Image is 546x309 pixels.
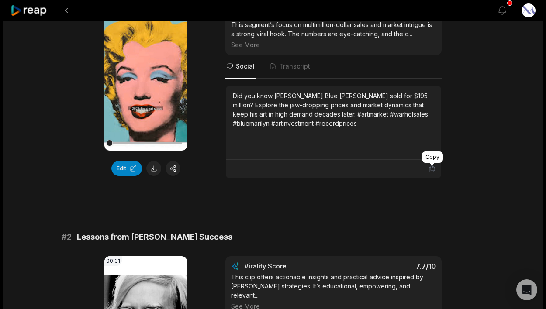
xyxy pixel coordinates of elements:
[233,91,434,128] div: Did you know [PERSON_NAME] Blue [PERSON_NAME] sold for $195 million? Explore the jaw-dropping pri...
[104,4,187,151] video: Your browser does not support mp4 format.
[342,262,436,271] div: 7.7 /10
[231,40,436,49] div: See More
[244,262,338,271] div: Virality Score
[77,231,232,243] span: Lessons from [PERSON_NAME] Success
[279,62,310,71] span: Transcript
[231,20,436,49] div: This segment’s focus on multimillion-dollar sales and market intrigue is a strong viral hook. The...
[62,231,72,243] span: # 2
[225,55,442,79] nav: Tabs
[111,161,142,176] button: Edit
[516,279,537,300] div: Open Intercom Messenger
[236,62,255,71] span: Social
[422,151,443,163] div: Copy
